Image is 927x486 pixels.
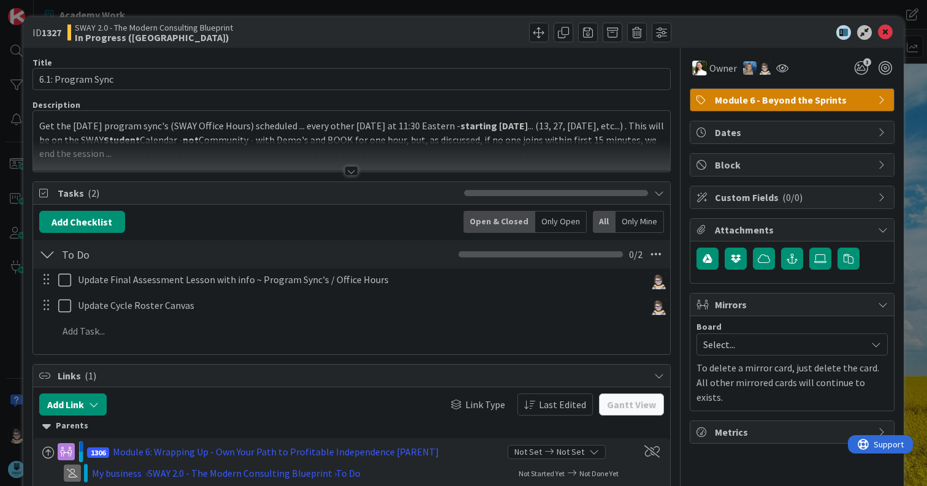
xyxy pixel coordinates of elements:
[599,393,664,416] button: Gantt View
[715,125,872,140] span: Dates
[517,393,593,416] button: Last Edited
[75,23,233,32] span: SWAY 2.0 - The Modern Consulting Blueprint
[782,191,803,203] span: ( 0/0 )
[183,134,199,146] strong: not
[87,447,109,458] span: 1306
[39,393,107,416] button: Add Link
[32,57,52,68] label: Title
[650,273,666,289] img: TP
[42,419,661,433] div: Parents
[715,297,872,312] span: Mirrors
[579,469,619,478] span: Not Done Yet
[104,134,140,146] strong: Student
[464,211,535,233] div: Open & Closed
[715,425,872,439] span: Metrics
[26,2,56,17] span: Support
[593,211,616,233] div: All
[58,243,329,265] input: Add Checklist...
[650,298,666,315] img: TP
[743,61,757,75] img: MA
[92,466,411,480] div: My business › SWAY 2.0 - The Modern Consulting Blueprint › To Do
[75,32,233,42] b: In Progress ([GEOGRAPHIC_DATA])
[696,322,722,331] span: Board
[58,186,458,200] span: Tasks
[629,247,643,262] span: 0 / 2
[696,360,888,404] p: To delete a mirror card, just delete the card. All other mirrored cards will continue to exists.
[715,222,872,237] span: Attachments
[88,187,99,199] span: ( 2 )
[32,99,80,110] span: Description
[32,68,671,90] input: type card name here...
[32,25,61,40] span: ID
[78,298,639,313] p: Update Cycle Roster Canvas
[692,61,707,75] img: AK
[39,119,664,161] p: Get the [DATE] program sync's (SWAY Office Hours) scheduled ... every other [DATE] at 11:30 Easte...
[863,58,871,66] span: 3
[535,211,587,233] div: Only Open
[539,397,586,412] span: Last Edited
[709,61,737,75] span: Owner
[616,211,664,233] div: Only Mine
[715,158,872,172] span: Block
[58,368,648,383] span: Links
[519,469,565,478] span: Not Started Yet
[78,273,639,287] p: Update Final Assessment Lesson with info ~ Program Sync's / Office Hours
[460,120,528,132] strong: starting [DATE]
[758,61,771,75] img: TP
[113,444,439,459] div: Module 6: Wrapping Up - Own Your Path to Profitable Independence [PARENT]
[85,370,96,382] span: ( 1 )
[715,190,872,205] span: Custom Fields
[39,211,125,233] button: Add Checklist
[715,93,872,107] span: Module 6 - Beyond the Sprints
[42,26,61,39] b: 1327
[703,336,860,353] span: Select...
[465,397,505,412] span: Link Type
[557,446,584,458] span: Not Set
[514,446,542,458] span: Not Set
